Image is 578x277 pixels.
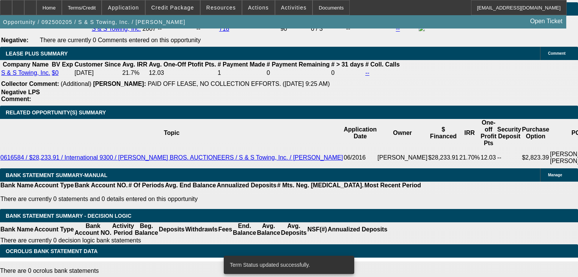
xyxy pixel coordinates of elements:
td: [DATE] [74,69,121,77]
span: Actions [248,5,269,11]
b: # Payment Made [218,61,265,68]
th: # Of Periods [128,182,165,189]
b: Customer Since [75,61,121,68]
th: Bank Account NO. [74,222,112,237]
div: Term Status updated successfully. [224,256,351,274]
b: [PERSON_NAME]: [93,81,146,87]
th: Avg. Deposits [281,222,307,237]
th: NSF(#) [307,222,327,237]
span: OCROLUS BANK STATEMENT DATA [6,248,97,254]
a: S & S Towing, Inc. [1,70,50,76]
span: Opportunity / 092500205 / S & S Towing, Inc. / [PERSON_NAME] [3,19,185,25]
a: $0 [52,70,59,76]
b: Company Name [3,61,49,68]
a: -- [396,25,400,32]
td: -- [497,147,521,168]
td: 12.03 [480,147,497,168]
button: Actions [242,0,275,15]
td: 21.70% [459,147,480,168]
th: Bank Account NO. [74,182,128,189]
td: [PERSON_NAME] [377,147,428,168]
span: Comment [548,51,565,55]
button: Application [102,0,144,15]
span: Activities [281,5,307,11]
th: Security Deposit [497,119,521,147]
th: # Mts. Neg. [MEDICAL_DATA]. [277,182,364,189]
th: Annualized Deposits [327,222,388,237]
td: 06/2016 [343,147,377,168]
th: End. Balance [232,222,256,237]
span: Application [108,5,139,11]
th: One-off Profit Pts [480,119,497,147]
th: $ Financed [428,119,459,147]
th: Annualized Deposits [216,182,276,189]
td: 0 [266,69,330,77]
td: 21.7% [122,69,148,77]
span: Bank Statement Summary - Decision Logic [6,213,132,219]
span: (Additional) [61,81,91,87]
button: Activities [275,0,313,15]
th: Purchase Option [521,119,550,147]
th: Beg. Balance [134,222,158,237]
th: Owner [377,119,428,147]
td: -- [196,25,218,33]
td: $28,233.91 [428,147,459,168]
p: There are currently 0 statements and 0 details entered on this opportunity [0,196,421,203]
th: Application Date [343,119,377,147]
a: Open Ticket [527,15,565,28]
th: Fees [218,222,232,237]
span: RELATED OPPORTUNITY(S) SUMMARY [6,109,106,116]
button: Credit Package [146,0,200,15]
th: Account Type [34,182,74,189]
b: # > 31 days [331,61,364,68]
b: Negative LPS Comment: [1,89,40,102]
span: LEASE PLUS SUMMARY [6,51,68,57]
th: Avg. Balance [256,222,280,237]
td: $2,823.39 [521,147,550,168]
b: BV Exp [52,61,73,68]
th: Account Type [34,222,74,237]
span: BANK STATEMENT SUMMARY-MANUAL [6,172,107,178]
td: 1 [217,69,265,77]
td: 12.03 [148,69,216,77]
th: Deposits [159,222,185,237]
span: Manage [548,173,562,177]
td: 0 [331,69,364,77]
td: -- [346,25,395,33]
a: 718 [219,25,229,32]
div: 90 [280,25,309,32]
b: Avg. One-Off Ptofit Pts. [149,61,216,68]
b: # Payment Remaining [267,61,330,68]
span: PAID OFF LEASE, NO COLLECTION EFFORTS. ([DATE] 9:25 AM) [148,81,330,87]
span: There are currently 0 Comments entered on this opportunity [40,37,201,43]
th: Avg. End Balance [165,182,217,189]
div: 0 / 3 [311,25,345,32]
th: IRR [459,119,480,147]
button: Resources [201,0,242,15]
span: Resources [206,5,236,11]
a: 0616584 / $28,233.91 / International 9300 / [PERSON_NAME] BROS. AUCTIONEERS / S & S Towing, Inc. ... [0,154,343,161]
b: Negative: [1,37,28,43]
th: Activity Period [112,222,135,237]
b: Avg. IRR [122,61,147,68]
a: -- [365,70,369,76]
b: Collector Comment: [1,81,59,87]
b: # Coll. Calls [365,61,400,68]
span: Credit Package [151,5,194,11]
th: Withdrawls [185,222,218,237]
th: Most Recent Period [364,182,421,189]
